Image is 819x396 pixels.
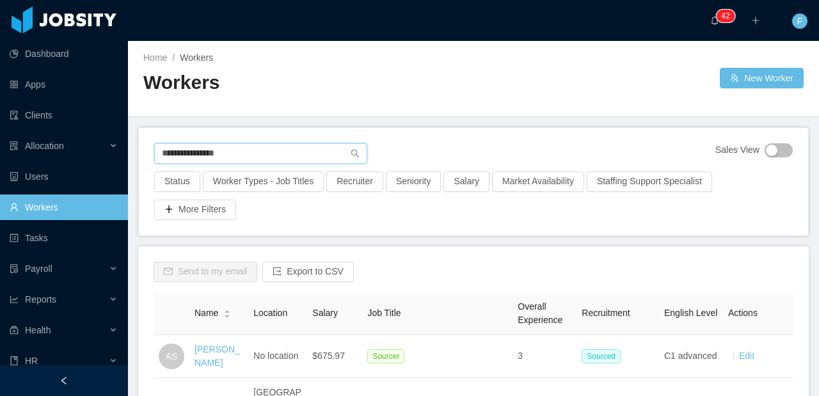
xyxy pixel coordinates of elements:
span: Reports [25,294,56,305]
td: C1 advanced [659,335,723,378]
span: Actions [728,308,758,318]
button: icon: usergroup-addNew Worker [720,68,804,88]
a: Edit [739,351,754,361]
i: icon: bell [710,16,719,25]
span: Name [195,306,218,320]
a: [PERSON_NAME] [195,344,240,368]
span: / [172,52,175,63]
button: Recruiter [326,171,383,192]
a: icon: profileTasks [10,225,118,251]
span: Sales View [715,143,759,157]
a: Sourced [582,351,626,361]
button: Salary [443,171,489,192]
button: Worker Types - Job Titles [203,171,324,192]
span: HR [25,356,38,366]
td: No location [248,335,307,378]
button: Staffing Support Specialist [587,171,712,192]
sup: 42 [716,10,735,22]
span: $675.97 [312,351,345,361]
span: Job Title [367,308,401,318]
h2: Workers [143,70,473,96]
a: icon: userWorkers [10,194,118,220]
i: icon: file-protect [10,264,19,273]
span: Workers [180,52,213,63]
p: 4 [721,10,726,22]
span: Location [253,308,287,318]
div: Sort [223,308,231,317]
span: English Level [664,308,717,318]
button: icon: exportExport to CSV [262,262,354,282]
span: AS [166,344,178,369]
i: icon: book [10,356,19,365]
span: Overall Experience [518,301,562,325]
button: Status [154,171,200,192]
button: Market Availability [492,171,584,192]
i: icon: medicine-box [10,326,19,335]
i: icon: line-chart [10,295,19,304]
i: icon: caret-down [224,313,231,317]
a: icon: auditClients [10,102,118,128]
a: Home [143,52,167,63]
a: icon: pie-chartDashboard [10,41,118,67]
p: 2 [726,10,730,22]
span: Allocation [25,141,64,151]
i: icon: caret-up [224,308,231,312]
td: 3 [513,335,576,378]
button: icon: plusMore Filters [154,200,236,220]
i: icon: solution [10,141,19,150]
button: Seniority [386,171,441,192]
span: Sourcer [367,349,404,363]
span: F [797,13,803,29]
a: icon: robotUsers [10,164,118,189]
i: icon: search [351,149,360,158]
span: Salary [312,308,338,318]
span: Recruitment [582,308,630,318]
span: Sourced [582,349,621,363]
i: icon: plus [751,16,760,25]
span: Payroll [25,264,52,274]
a: icon: appstoreApps [10,72,118,97]
span: Health [25,325,51,335]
